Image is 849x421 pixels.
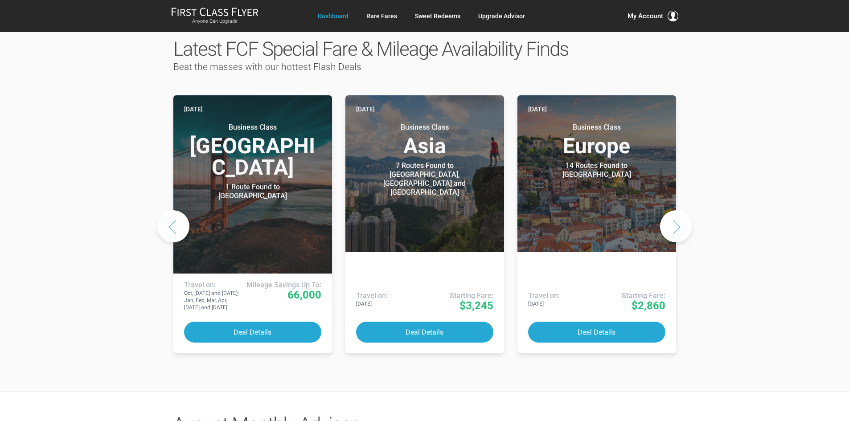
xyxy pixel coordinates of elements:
span: My Account [628,11,663,21]
a: [DATE] Business ClassEurope 14 Routes Found to [GEOGRAPHIC_DATA] Airlines offering special fares:... [517,95,676,353]
a: Sweet Redeems [415,8,460,24]
button: My Account [628,11,678,21]
div: 14 Routes Found to [GEOGRAPHIC_DATA] [541,161,652,179]
time: [DATE] [184,104,203,114]
h3: [GEOGRAPHIC_DATA] [184,123,321,178]
small: Business Class [541,123,652,132]
span: Latest FCF Special Fare & Mileage Availability Finds [173,37,568,61]
time: [DATE] [356,104,375,114]
button: Previous slide [157,210,189,242]
button: Next slide [660,210,692,242]
span: Beat the masses with our hottest Flash Deals [173,61,361,72]
a: Rare Fares [366,8,397,24]
small: Business Class [197,123,308,132]
small: Business Class [369,123,480,132]
button: Deal Details [356,322,493,343]
time: [DATE] [528,104,547,114]
button: Deal Details [528,322,665,343]
button: Deal Details [184,322,321,343]
small: Anyone Can Upgrade [171,18,258,25]
h3: Asia [356,123,493,157]
a: Upgrade Advisor [478,8,525,24]
a: Dashboard [318,8,349,24]
h3: Europe [528,123,665,157]
a: [DATE] Business Class[GEOGRAPHIC_DATA] 1 Route Found to [GEOGRAPHIC_DATA] Use These Miles / Point... [173,95,332,353]
img: First Class Flyer [171,7,258,16]
a: First Class FlyerAnyone Can Upgrade [171,7,258,25]
div: 7 Routes Found to [GEOGRAPHIC_DATA], [GEOGRAPHIC_DATA] and [GEOGRAPHIC_DATA] [369,161,480,197]
div: 1 Route Found to [GEOGRAPHIC_DATA] [197,183,308,200]
a: [DATE] Business ClassAsia 7 Routes Found to [GEOGRAPHIC_DATA], [GEOGRAPHIC_DATA] and [GEOGRAPHIC_... [345,95,504,353]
